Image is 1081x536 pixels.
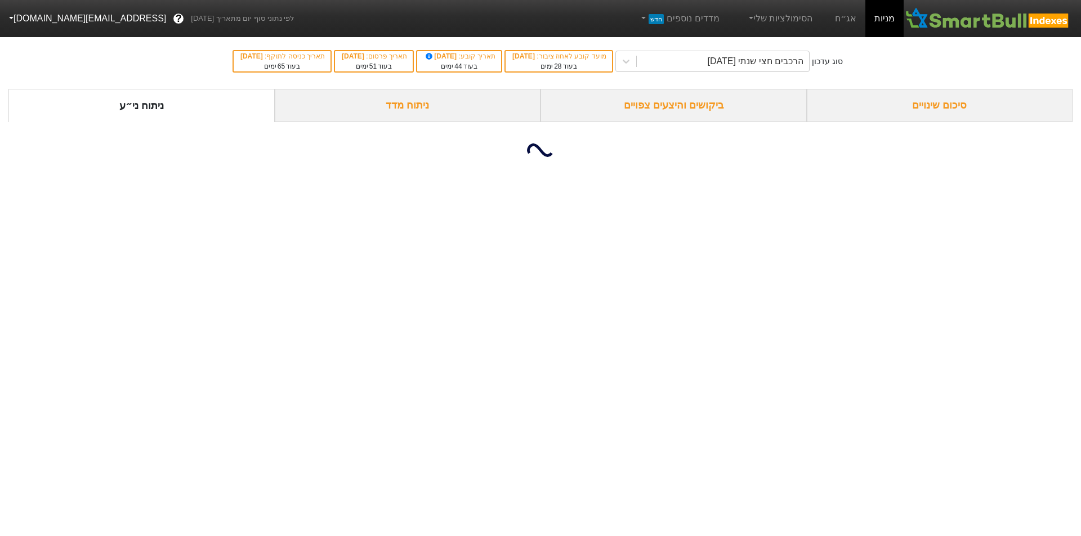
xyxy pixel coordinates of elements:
span: 51 [369,62,377,70]
span: [DATE] [424,52,459,60]
span: חדש [649,14,664,24]
div: בעוד ימים [239,61,325,71]
div: תאריך פרסום : [341,51,407,61]
span: [DATE] [240,52,265,60]
div: ניתוח מדד [275,89,541,122]
span: 65 [278,62,285,70]
span: 44 [454,62,462,70]
div: ניתוח ני״ע [8,89,275,122]
div: הרכבים חצי שנתי [DATE] [707,55,803,68]
div: תאריך כניסה לתוקף : [239,51,325,61]
img: loading... [527,137,554,164]
span: לפי נתוני סוף יום מתאריך [DATE] [191,13,294,24]
a: מדדים נוספיםחדש [635,7,724,30]
div: בעוד ימים [423,61,495,71]
div: סיכום שינויים [807,89,1073,122]
div: בעוד ימים [341,61,407,71]
span: [DATE] [342,52,366,60]
span: ? [176,11,182,26]
div: תאריך קובע : [423,51,495,61]
a: הסימולציות שלי [742,7,818,30]
div: מועד קובע לאחוז ציבור : [511,51,606,61]
div: בעוד ימים [511,61,606,71]
span: 28 [554,62,561,70]
img: SmartBull [904,7,1072,30]
span: [DATE] [512,52,537,60]
div: ביקושים והיצעים צפויים [540,89,807,122]
div: סוג עדכון [812,56,843,67]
